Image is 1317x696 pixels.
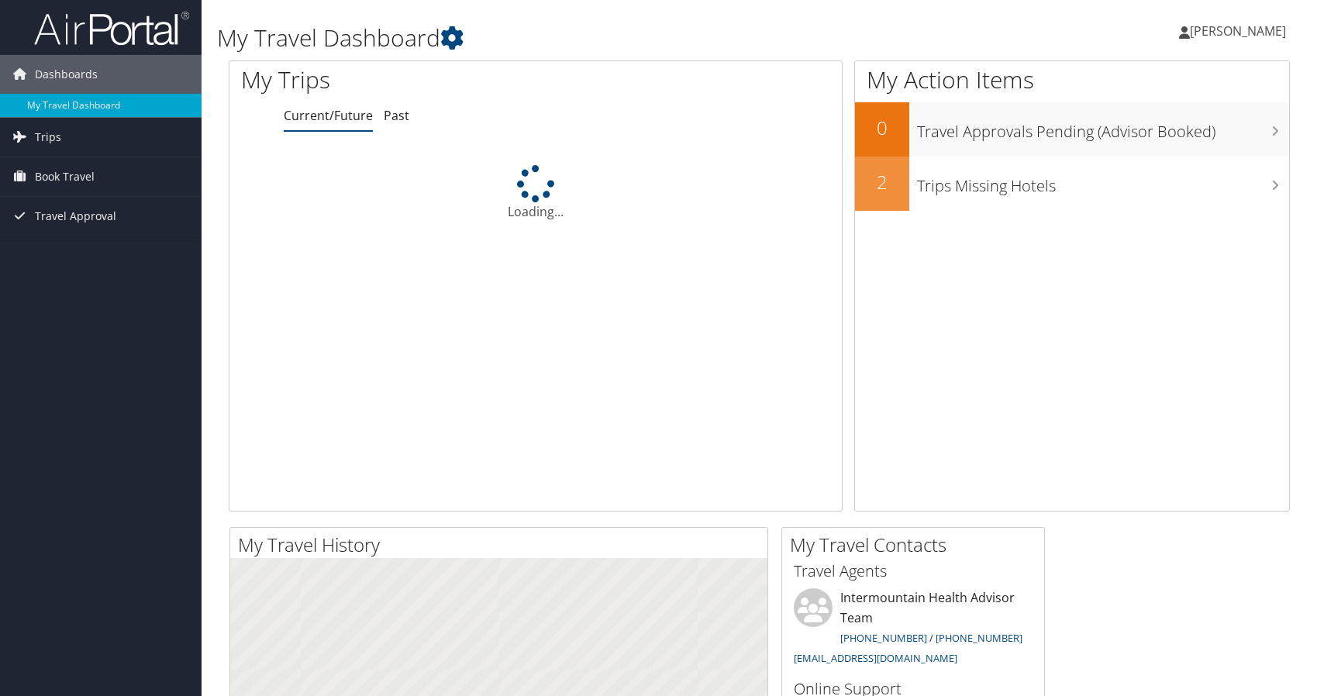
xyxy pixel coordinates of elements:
span: Dashboards [35,55,98,94]
h3: Travel Agents [794,560,1033,582]
h1: My Action Items [855,64,1289,96]
h1: My Travel Dashboard [217,22,940,54]
h2: 2 [855,169,909,195]
span: Book Travel [35,157,95,196]
span: Trips [35,118,61,157]
h2: 0 [855,115,909,141]
a: Past [384,107,409,124]
a: [EMAIL_ADDRESS][DOMAIN_NAME] [794,651,957,665]
h3: Trips Missing Hotels [917,167,1289,197]
div: Loading... [229,165,842,221]
a: 2Trips Missing Hotels [855,157,1289,211]
a: 0Travel Approvals Pending (Advisor Booked) [855,102,1289,157]
li: Intermountain Health Advisor Team [786,588,1040,671]
h1: My Trips [241,64,575,96]
h2: My Travel History [238,532,767,558]
span: [PERSON_NAME] [1190,22,1286,40]
a: Current/Future [284,107,373,124]
span: Travel Approval [35,197,116,236]
h2: My Travel Contacts [790,532,1044,558]
img: airportal-logo.png [34,10,189,47]
a: [PERSON_NAME] [1179,8,1301,54]
h3: Travel Approvals Pending (Advisor Booked) [917,113,1289,143]
a: [PHONE_NUMBER] / [PHONE_NUMBER] [840,631,1022,645]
